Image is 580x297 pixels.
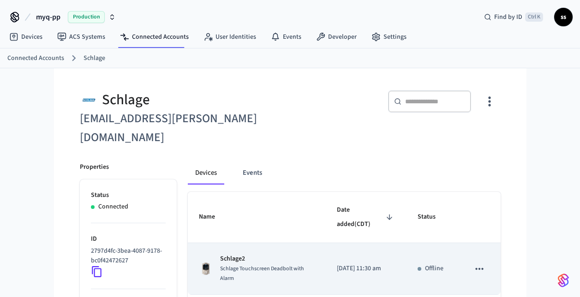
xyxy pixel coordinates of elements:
[263,29,309,45] a: Events
[425,264,443,273] p: Offline
[235,162,269,184] button: Events
[555,9,572,25] span: ss
[68,11,105,23] span: Production
[199,261,213,276] img: Schlage Sense Smart Deadbolt with Camelot Trim, Front
[364,29,414,45] a: Settings
[554,8,573,26] button: ss
[309,29,364,45] a: Developer
[2,29,50,45] a: Devices
[199,210,227,224] span: Name
[558,273,569,288] img: SeamLogoGradient.69752ec5.svg
[220,265,304,282] span: Schlage Touchscreen Deadbolt with Alarm
[91,234,166,244] p: ID
[188,192,501,295] table: sticky table
[188,162,224,184] button: Devices
[418,210,448,224] span: Status
[113,29,196,45] a: Connected Accounts
[188,162,501,184] div: connected account tabs
[80,90,285,109] div: Schlage
[36,12,60,23] span: myq-pp
[80,109,285,147] h6: [EMAIL_ADDRESS][PERSON_NAME][DOMAIN_NAME]
[91,246,162,266] p: 2797d4fc-3bea-4087-9178-bc0f42472627
[91,190,166,200] p: Status
[220,254,315,264] p: Schlage2
[477,9,550,25] div: Find by IDCtrl K
[80,90,98,109] img: Schlage Logo, Square
[7,53,64,63] a: Connected Accounts
[494,12,522,22] span: Find by ID
[84,53,105,63] a: Schlage
[80,162,109,172] p: Properties
[337,264,396,273] p: [DATE] 11:30 am
[98,202,128,212] p: Connected
[337,203,396,232] span: Date added(CDT)
[196,29,263,45] a: User Identities
[525,12,543,22] span: Ctrl K
[50,29,113,45] a: ACS Systems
